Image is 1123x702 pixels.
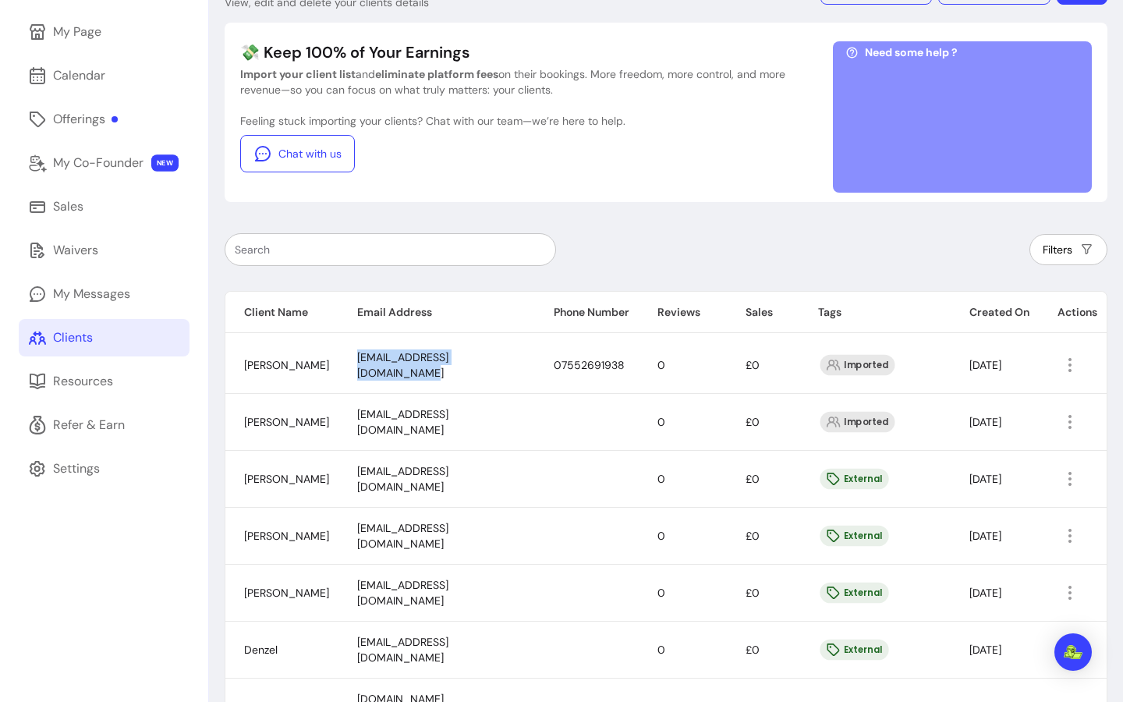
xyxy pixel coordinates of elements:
[357,407,448,437] span: [EMAIL_ADDRESS][DOMAIN_NAME]
[53,66,105,85] div: Calendar
[19,13,190,51] a: My Page
[820,469,888,490] div: External
[746,358,760,372] span: £0
[357,350,448,380] span: [EMAIL_ADDRESS][DOMAIN_NAME]
[657,643,665,657] span: 0
[535,292,639,333] th: Phone Number
[746,643,760,657] span: £0
[1029,234,1107,265] button: Filters
[375,67,498,81] b: eliminate platform fees
[746,529,760,543] span: £0
[19,450,190,487] a: Settings
[244,586,329,600] span: [PERSON_NAME]
[53,459,100,478] div: Settings
[969,529,1001,543] span: [DATE]
[53,328,93,347] div: Clients
[240,41,786,63] p: 💸 Keep 100% of Your Earnings
[951,292,1039,333] th: Created On
[240,135,355,172] a: Chat with us
[244,415,329,429] span: [PERSON_NAME]
[151,154,179,172] span: NEW
[240,66,786,97] p: and on their bookings. More freedom, more control, and more revenue—so you can focus on what trul...
[53,372,113,391] div: Resources
[19,232,190,269] a: Waivers
[746,415,760,429] span: £0
[865,44,958,60] span: Need some help ?
[53,285,130,303] div: My Messages
[19,101,190,138] a: Offerings
[657,415,665,429] span: 0
[820,640,888,661] div: External
[244,643,278,657] span: Denzel
[240,113,786,129] p: Feeling stuck importing your clients? Chat with our team—we’re here to help.
[746,472,760,486] span: £0
[799,292,951,333] th: Tags
[53,197,83,216] div: Sales
[1054,633,1092,671] div: Open Intercom Messenger
[357,464,448,494] span: [EMAIL_ADDRESS][DOMAIN_NAME]
[639,292,727,333] th: Reviews
[244,529,329,543] span: [PERSON_NAME]
[820,355,895,376] div: Imported
[657,472,665,486] span: 0
[820,526,888,547] div: External
[746,586,760,600] span: £0
[657,529,665,543] span: 0
[19,406,190,444] a: Refer & Earn
[244,472,329,486] span: [PERSON_NAME]
[969,472,1001,486] span: [DATE]
[19,57,190,94] a: Calendar
[19,275,190,313] a: My Messages
[53,154,143,172] div: My Co-Founder
[969,586,1001,600] span: [DATE]
[240,67,356,81] b: Import your client list
[53,416,125,434] div: Refer & Earn
[357,578,448,608] span: [EMAIL_ADDRESS][DOMAIN_NAME]
[244,358,329,372] span: [PERSON_NAME]
[820,412,895,433] div: Imported
[357,521,448,551] span: [EMAIL_ADDRESS][DOMAIN_NAME]
[969,415,1001,429] span: [DATE]
[969,358,1001,372] span: [DATE]
[1039,292,1107,333] th: Actions
[19,144,190,182] a: My Co-Founder NEW
[53,23,101,41] div: My Page
[225,292,338,333] th: Client Name
[19,188,190,225] a: Sales
[53,241,98,260] div: Waivers
[657,358,665,372] span: 0
[19,319,190,356] a: Clients
[727,292,799,333] th: Sales
[19,363,190,400] a: Resources
[657,586,665,600] span: 0
[53,110,118,129] div: Offerings
[969,643,1001,657] span: [DATE]
[338,292,535,333] th: Email Address
[820,583,888,604] div: External
[357,635,448,665] span: [EMAIL_ADDRESS][DOMAIN_NAME]
[554,358,625,372] span: 07552691938
[235,242,546,257] input: Search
